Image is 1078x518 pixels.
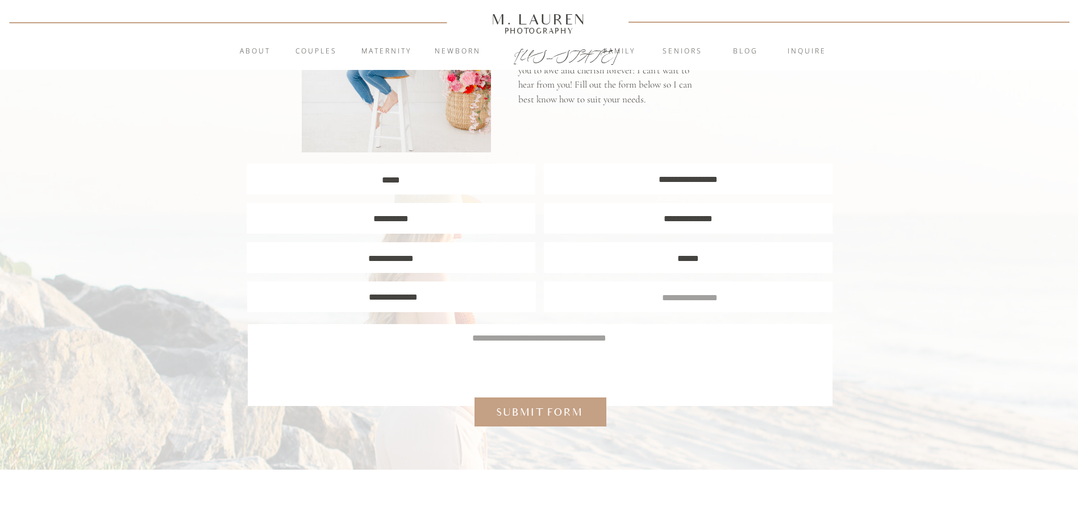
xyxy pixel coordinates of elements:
[715,46,776,57] a: blog
[491,405,588,420] a: Submit form
[652,46,713,57] a: Seniors
[589,46,650,57] a: Family
[518,19,705,116] p: I'm so excited that you are considering to trust me with capturing your precious memories! I prom...
[458,13,621,26] a: M. Lauren
[427,46,489,57] a: Newborn
[776,46,838,57] a: inquire
[356,46,417,57] a: Maternity
[514,47,565,60] a: [US_STATE]
[286,46,347,57] a: Couples
[487,28,592,34] a: Photography
[234,46,277,57] a: About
